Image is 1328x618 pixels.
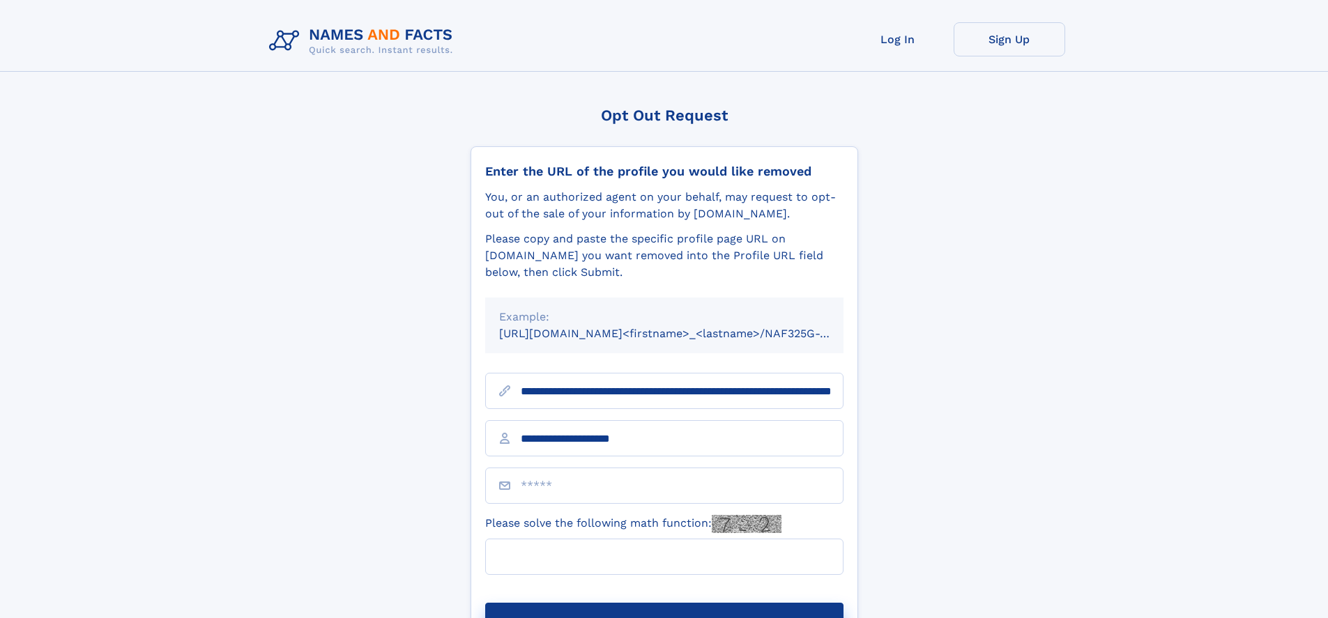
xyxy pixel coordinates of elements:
[485,164,844,179] div: Enter the URL of the profile you would like removed
[499,327,870,340] small: [URL][DOMAIN_NAME]<firstname>_<lastname>/NAF325G-xxxxxxxx
[471,107,858,124] div: Opt Out Request
[485,231,844,281] div: Please copy and paste the specific profile page URL on [DOMAIN_NAME] you want removed into the Pr...
[264,22,464,60] img: Logo Names and Facts
[485,515,781,533] label: Please solve the following math function:
[954,22,1065,56] a: Sign Up
[485,189,844,222] div: You, or an authorized agent on your behalf, may request to opt-out of the sale of your informatio...
[499,309,830,325] div: Example:
[842,22,954,56] a: Log In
